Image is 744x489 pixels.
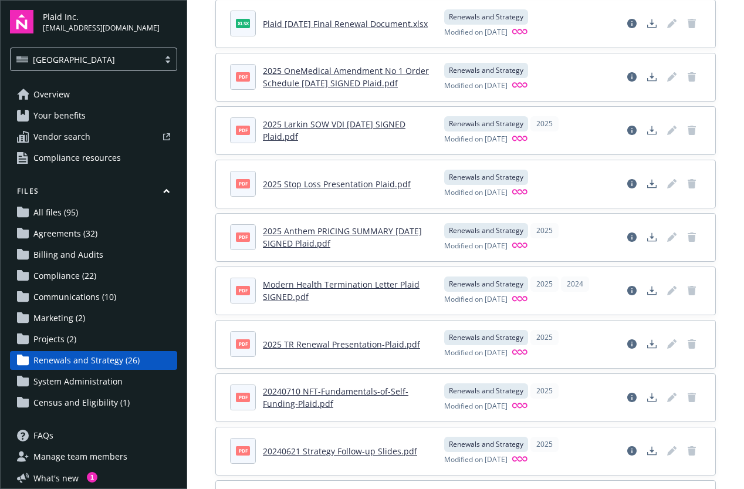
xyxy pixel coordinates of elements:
[43,23,160,33] span: [EMAIL_ADDRESS][DOMAIN_NAME]
[33,149,121,167] span: Compliance resources
[662,335,681,353] span: Edit document
[10,288,177,306] a: Communications (10)
[623,68,641,86] a: View file details
[33,393,130,412] span: Census and Eligibility (1)
[33,53,115,66] span: [GEOGRAPHIC_DATA]
[449,65,523,76] span: Renewals and Strategy
[623,228,641,247] a: View file details
[263,339,420,350] a: 2025 TR Renewal Presentation-Plaid.pdf
[263,225,422,249] a: 2025 Anthem PRICING SUMMARY [DATE] SIGNED Plaid.pdf
[642,68,661,86] a: Download document
[530,223,559,238] div: 2025
[236,179,250,188] span: pdf
[444,27,508,38] span: Modified on [DATE]
[33,106,86,125] span: Your benefits
[33,309,85,328] span: Marketing (2)
[10,426,177,445] a: FAQs
[10,186,177,201] button: Files
[33,224,97,243] span: Agreements (32)
[33,245,103,264] span: Billing and Audits
[642,14,661,33] a: Download document
[623,388,641,407] a: View file details
[642,281,661,300] a: Download document
[662,388,681,407] span: Edit document
[642,335,661,353] a: Download document
[682,174,701,193] span: Delete document
[662,14,681,33] span: Edit document
[33,426,53,445] span: FAQs
[682,388,701,407] span: Delete document
[236,126,250,134] span: pdf
[10,330,177,349] a: Projects (2)
[682,281,701,300] a: Delete document
[662,68,681,86] a: Edit document
[642,121,661,140] a: Download document
[682,121,701,140] span: Delete document
[444,134,508,145] span: Modified on [DATE]
[10,203,177,222] a: All files (95)
[682,441,701,460] span: Delete document
[530,116,559,131] div: 2025
[263,18,428,29] a: Plaid [DATE] Final Renewal Document.xlsx
[662,281,681,300] span: Edit document
[662,121,681,140] span: Edit document
[33,127,90,146] span: Vendor search
[530,276,559,292] div: 2025
[10,10,33,33] img: navigator-logo.svg
[236,339,250,348] span: pdf
[444,187,508,198] span: Modified on [DATE]
[623,174,641,193] a: View file details
[682,14,701,33] span: Delete document
[10,106,177,125] a: Your benefits
[263,119,405,142] a: 2025 Larkin SOW VDI [DATE] SIGNED Plaid.pdf
[10,267,177,285] a: Compliance (22)
[33,472,79,484] span: What ' s new
[43,11,160,23] span: Plaid Inc.
[682,68,701,86] span: Delete document
[10,447,177,466] a: Manage team members
[449,332,523,343] span: Renewals and Strategy
[530,437,559,452] div: 2025
[662,174,681,193] span: Edit document
[449,279,523,289] span: Renewals and Strategy
[623,281,641,300] a: View file details
[444,401,508,412] span: Modified on [DATE]
[682,335,701,353] span: Delete document
[236,286,250,295] span: pdf
[662,441,681,460] span: Edit document
[662,228,681,247] span: Edit document
[33,447,127,466] span: Manage team members
[682,228,701,247] span: Delete document
[10,472,97,484] button: What's new1
[33,330,76,349] span: Projects (2)
[623,441,641,460] a: View file details
[10,224,177,243] a: Agreements (32)
[10,85,177,104] a: Overview
[263,279,420,302] a: Modern Health Termination Letter Plaid SIGNED.pdf
[642,174,661,193] a: Download document
[623,14,641,33] a: View file details
[10,372,177,391] a: System Administration
[16,53,153,66] span: [GEOGRAPHIC_DATA]
[530,383,559,399] div: 2025
[236,446,250,455] span: pdf
[33,267,96,285] span: Compliance (22)
[33,85,70,104] span: Overview
[43,10,177,33] button: Plaid Inc.[EMAIL_ADDRESS][DOMAIN_NAME]
[10,127,177,146] a: Vendor search
[449,386,523,396] span: Renewals and Strategy
[263,65,429,89] a: 2025 OneMedical Amendment No 1 Order Schedule [DATE] SIGNED Plaid.pdf
[642,441,661,460] a: Download document
[236,19,250,28] span: xlsx
[561,276,589,292] div: 2024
